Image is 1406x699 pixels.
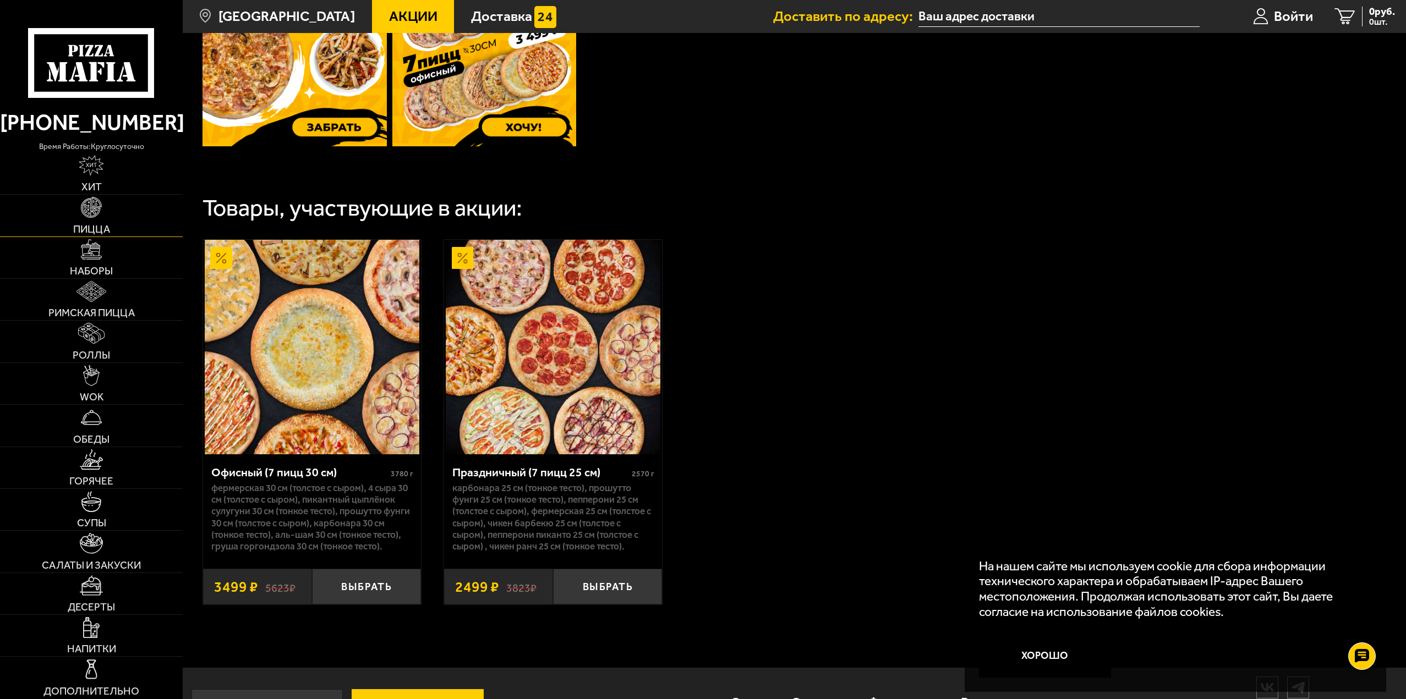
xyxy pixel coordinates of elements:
a: АкционныйПраздничный (7 пицц 25 см) [444,240,662,454]
span: Акции [389,9,437,24]
button: Хорошо [979,634,1111,678]
div: Праздничный (7 пицц 25 см) [452,465,629,480]
p: Фермерская 30 см (толстое с сыром), 4 сыра 30 см (толстое с сыром), Пикантный цыплёнок сулугуни 3... [211,482,413,553]
span: Роллы [73,350,110,360]
p: Карбонара 25 см (тонкое тесто), Прошутто Фунги 25 см (тонкое тесто), Пепперони 25 см (толстое с с... [452,482,654,553]
span: Напитки [67,643,116,654]
s: 3823 ₽ [506,579,537,594]
span: Десерты [68,602,115,612]
span: Пицца [73,224,110,234]
span: Салаты и закуски [42,560,141,570]
span: Войти [1274,9,1313,24]
span: 3499 ₽ [214,578,258,596]
img: Офисный (7 пицц 30 см) [205,240,419,454]
span: Доставка [471,9,532,24]
button: Выбрать [312,569,421,604]
img: Праздничный (7 пицц 25 см) [446,240,660,454]
span: 0 шт. [1369,18,1395,26]
span: Доставить по адресу: [773,9,918,24]
span: Дополнительно [43,686,139,696]
span: Горячее [69,476,113,486]
img: 15daf4d41897b9f0e9f617042186c801.svg [534,6,556,28]
span: [GEOGRAPHIC_DATA] [218,9,355,24]
span: 2499 ₽ [455,578,499,596]
img: Акционный [210,247,232,269]
span: Римская пицца [48,307,135,318]
span: 3780 г [391,469,413,478]
span: Наборы [70,266,113,276]
button: Выбрать [553,569,662,604]
span: Супы [77,518,106,528]
input: Ваш адрес доставки [918,7,1200,27]
img: Акционный [452,247,474,269]
s: 5623 ₽ [265,579,296,594]
span: WOK [80,392,103,402]
span: 0 руб. [1369,7,1395,17]
a: АкционныйОфисный (7 пицц 30 см) [203,240,421,454]
span: Обеды [73,434,110,444]
div: Товары, участвующие в акции: [203,196,522,220]
span: Хит [81,181,102,192]
span: 2570 г [632,469,654,478]
p: На нашем сайте мы используем cookie для сбора информации технического характера и обрабатываем IP... [979,559,1365,619]
div: Офисный (7 пицц 30 см) [211,465,388,480]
